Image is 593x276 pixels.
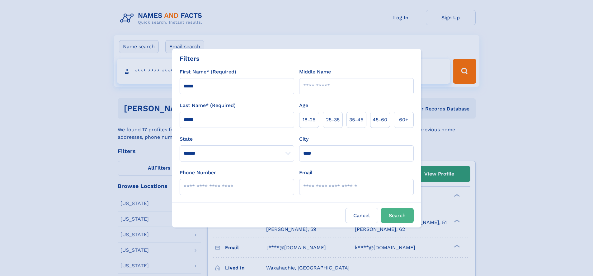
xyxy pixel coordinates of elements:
[299,169,313,176] label: Email
[399,116,408,124] span: 60+
[373,116,387,124] span: 45‑60
[345,208,378,223] label: Cancel
[180,54,200,63] div: Filters
[299,68,331,76] label: Middle Name
[381,208,414,223] button: Search
[303,116,315,124] span: 18‑25
[180,102,236,109] label: Last Name* (Required)
[299,102,308,109] label: Age
[326,116,340,124] span: 25‑35
[349,116,363,124] span: 35‑45
[299,135,308,143] label: City
[180,169,216,176] label: Phone Number
[180,135,294,143] label: State
[180,68,236,76] label: First Name* (Required)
